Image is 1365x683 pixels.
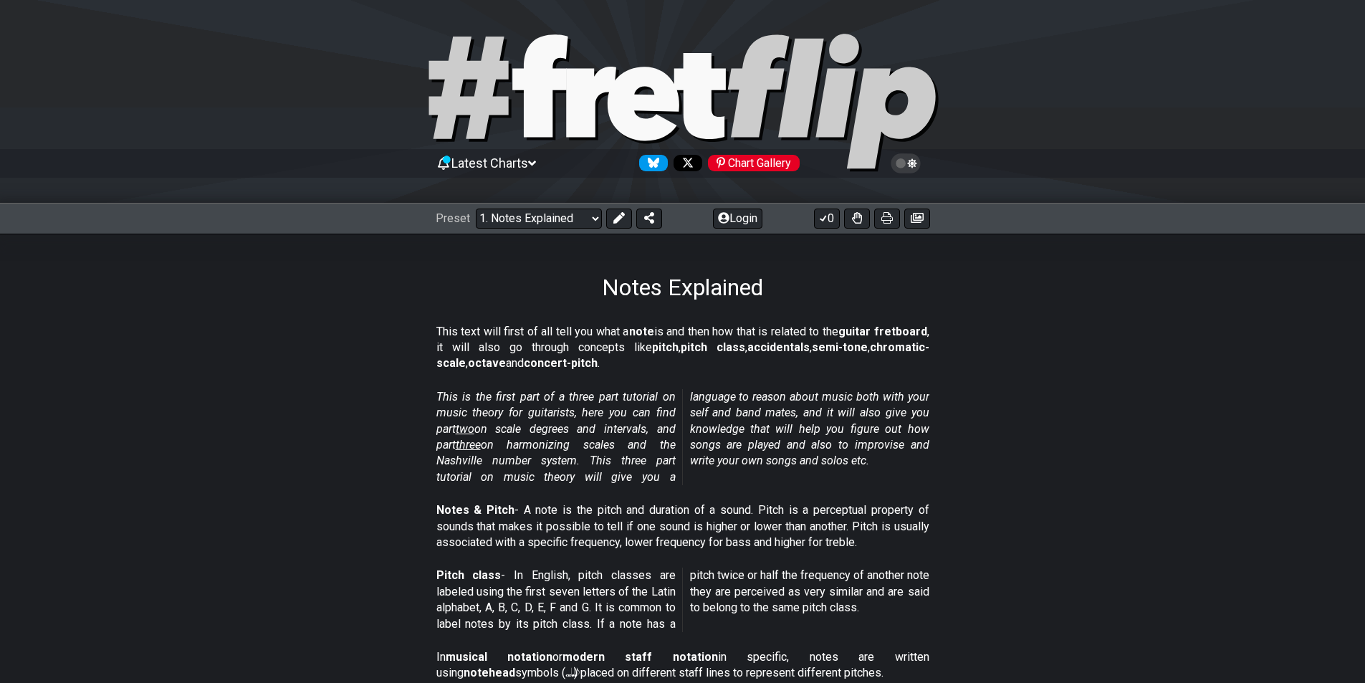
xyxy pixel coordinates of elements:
p: This text will first of all tell you what a is and then how that is related to the , it will also... [436,324,929,372]
strong: Notes & Pitch [436,503,514,517]
span: Latest Charts [451,156,528,171]
strong: accidentals [747,340,810,354]
strong: guitar fretboard [838,325,927,338]
span: two [456,422,474,436]
span: Preset [436,211,470,225]
button: Edit Preset [606,209,632,229]
a: Follow #fretflip at X [668,155,702,171]
select: Preset [476,209,602,229]
p: - In English, pitch classes are labeled using the first seven letters of the Latin alphabet, A, B... [436,568,929,632]
p: In or in specific, notes are written using symbols (𝅝 𝅗𝅥 𝅘𝅥 𝅘𝅥𝅮) placed on different staff lines to r... [436,649,929,682]
strong: note [629,325,654,338]
em: This is the first part of a three part tutorial on music theory for guitarists, here you can find... [436,390,929,484]
strong: Pitch class [436,568,502,582]
span: Toggle light / dark theme [898,157,914,170]
strong: musical notation [446,650,552,664]
a: Follow #fretflip at Bluesky [633,155,668,171]
button: Login [713,209,762,229]
strong: semi-tone [812,340,868,354]
div: Chart Gallery [708,155,800,171]
p: - A note is the pitch and duration of a sound. Pitch is a perceptual property of sounds that make... [436,502,929,550]
button: Toggle Dexterity for all fretkits [844,209,870,229]
a: #fretflip at Pinterest [702,155,800,171]
button: 0 [814,209,840,229]
strong: concert-pitch [524,356,598,370]
span: three [456,438,481,452]
strong: modern staff notation [562,650,718,664]
button: Print [874,209,900,229]
button: Share Preset [636,209,662,229]
strong: pitch [652,340,679,354]
strong: pitch class [681,340,745,354]
h1: Notes Explained [602,274,763,301]
button: Create image [904,209,930,229]
strong: notehead [464,666,515,679]
strong: octave [468,356,506,370]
